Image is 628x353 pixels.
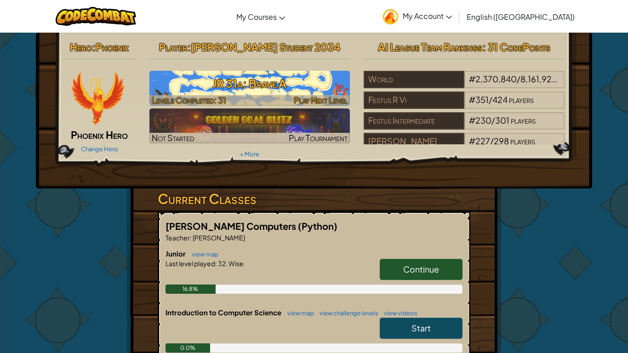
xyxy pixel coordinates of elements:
span: Last level played [166,259,215,268]
a: view videos [379,309,417,317]
span: : [190,233,192,242]
span: My Courses [236,12,277,22]
span: 32. [217,259,228,268]
span: # [469,115,475,125]
span: players [511,115,536,125]
span: Introduction to Computer Science [166,308,283,317]
div: 16.8% [166,285,216,294]
a: view challenge levels [315,309,378,317]
span: English ([GEOGRAPHIC_DATA]) [467,12,575,22]
span: [PERSON_NAME] Student 2034 [191,40,340,53]
span: / [491,115,495,125]
img: Codecombat-Pets-Phoenix-01.png [70,71,125,126]
span: Play Tournament [289,132,348,143]
a: Festus Intermediate#230/301players [364,121,565,131]
span: / [490,136,494,146]
span: # [469,136,475,146]
span: AI League Team Rankings [378,40,482,53]
span: Hero [70,40,92,53]
span: / [489,94,492,105]
span: Phoenix Hero [71,128,128,141]
span: Phoenix [96,40,129,53]
span: : [92,40,96,53]
div: Festus Intermediate [364,112,464,130]
img: JR 31a: Brave A [149,71,350,106]
h3: JR 31a: Brave A [149,73,350,94]
span: Continue [403,264,439,274]
img: Golden Goal [149,108,350,143]
div: 0.0% [166,343,210,353]
span: Not Started [152,132,194,143]
img: CodeCombat logo [56,7,136,26]
div: [PERSON_NAME] [364,133,464,150]
span: Wise [228,259,244,268]
span: # [469,74,475,84]
span: 230 [475,115,491,125]
h3: Current Classes [158,188,470,209]
span: 8,161,923 [520,74,557,84]
div: World [364,71,464,88]
a: World#2,370,840/8,161,923players [364,80,565,90]
span: : [187,40,191,53]
span: 2,370,840 [475,74,517,84]
span: # [469,94,475,105]
span: 424 [492,94,508,105]
a: English ([GEOGRAPHIC_DATA]) [462,4,579,29]
span: players [558,74,583,84]
div: Festus R Vi [364,91,464,109]
span: My Account [403,11,452,21]
span: / [517,74,520,84]
span: 298 [494,136,509,146]
a: My Courses [232,4,290,29]
span: players [509,94,534,105]
span: Play Next Level [294,95,348,105]
a: Play Next Level [149,71,350,106]
span: [PERSON_NAME] Computers [166,220,298,232]
img: avatar [383,9,398,24]
span: Teacher [166,233,190,242]
span: Junior [166,249,187,258]
span: (Python) [298,220,337,232]
a: My Account [378,2,457,31]
span: Player [159,40,187,53]
span: : 31 CodePoints [482,40,550,53]
a: [PERSON_NAME]#227/298players [364,142,565,152]
span: players [510,136,535,146]
a: Festus R Vi#351/424players [364,100,565,111]
a: view map [283,309,314,317]
span: Levels Completed: 31 [152,95,226,105]
span: Start [411,323,431,333]
a: + More [240,150,259,158]
a: Change Hero [81,145,118,153]
span: : [215,259,217,268]
span: 301 [495,115,509,125]
a: Not StartedPlay Tournament [149,108,350,143]
span: [PERSON_NAME] [192,233,245,242]
span: 351 [475,94,489,105]
span: 227 [475,136,490,146]
a: view map [187,251,218,258]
